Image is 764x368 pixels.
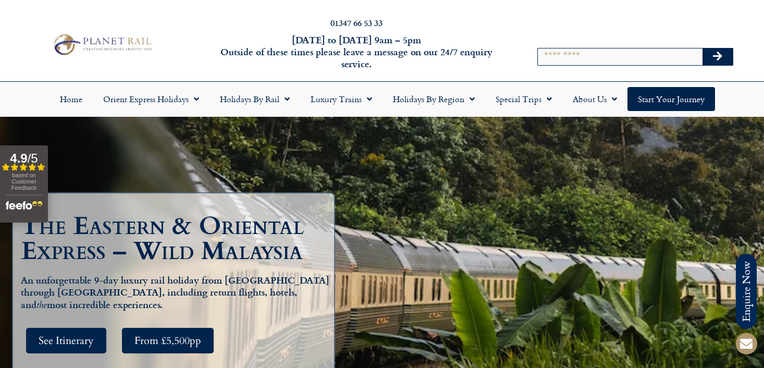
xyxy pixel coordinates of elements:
em: the [36,299,47,314]
a: 01347 66 53 33 [330,17,383,29]
nav: Menu [5,87,759,111]
span: From £5,500pp [134,334,201,347]
a: About Us [562,87,627,111]
span: See Itinerary [39,334,94,347]
a: Luxury Trains [300,87,383,111]
a: Special Trips [485,87,562,111]
a: See Itinerary [26,328,106,353]
a: Start your Journey [627,87,715,111]
h1: The Eastern & Oriental Express – Wild Malaysia [21,214,331,264]
a: Orient Express Holidays [93,87,210,111]
img: Planet Rail Train Holidays Logo [50,32,154,57]
a: Holidays by Region [383,87,485,111]
a: From £5,500pp [122,328,214,353]
h5: An unforgettable 9-day luxury rail holiday from [GEOGRAPHIC_DATA] through [GEOGRAPHIC_DATA], incl... [21,274,331,312]
a: Home [50,87,93,111]
h6: [DATE] to [DATE] 9am – 5pm Outside of these times please leave a message on our 24/7 enquiry serv... [206,34,507,70]
a: Holidays by Rail [210,87,300,111]
button: Search [703,48,733,65]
